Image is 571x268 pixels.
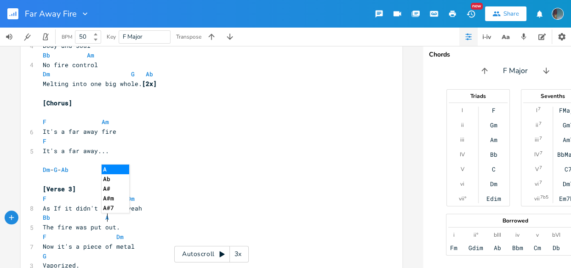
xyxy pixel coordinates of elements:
[460,151,465,158] div: IV
[131,70,135,78] span: G
[43,118,46,126] span: F
[43,127,116,136] span: It's a far away fire
[492,165,496,173] div: C
[540,194,548,201] sup: 7b5
[87,51,94,59] span: Am
[540,149,542,157] sup: 7
[553,244,560,251] div: Db
[490,180,497,188] div: Dm
[102,184,129,194] li: A#
[43,233,46,241] span: F
[43,223,120,231] span: The fire was put out.
[127,194,135,203] span: Dm
[503,66,528,76] span: F Major
[54,165,57,174] span: G
[515,231,520,239] div: iv
[485,6,526,21] button: Share
[490,136,497,143] div: Am
[535,165,539,173] div: V
[43,137,46,145] span: F
[105,213,109,222] span: A
[123,33,143,41] span: F Major
[460,180,464,188] div: vi
[459,195,466,202] div: vii°
[62,34,72,40] div: BPM
[43,165,50,174] span: Dm
[490,151,497,158] div: Bb
[230,246,246,262] div: 3x
[43,204,142,212] span: As If it didn't exist, yeah
[43,242,135,251] span: Now it's a piece of metal
[174,246,249,262] div: Autoscroll
[494,231,501,239] div: bIII
[486,195,501,202] div: Edim
[492,107,496,114] div: F
[43,70,50,78] span: Dm
[460,136,464,143] div: iii
[146,70,153,78] span: Ab
[552,231,560,239] div: bVI
[536,107,537,114] div: I
[43,213,50,222] span: Bb
[61,165,69,174] span: Ab
[534,151,539,158] div: IV
[43,165,69,174] span: - -
[43,99,72,107] span: [Chorus]
[471,3,483,10] div: New
[102,203,129,213] li: A#7
[450,244,457,251] div: Fm
[538,105,541,113] sup: 7
[116,233,124,241] span: Dm
[43,61,98,69] span: No fire control
[102,174,129,184] li: Ab
[536,231,539,239] div: v
[462,107,463,114] div: I
[535,136,539,143] div: iii
[534,244,541,251] div: Cm
[43,147,109,155] span: It's a far away...
[462,6,480,22] button: New
[534,195,540,202] div: vii
[474,231,478,239] div: ii°
[447,93,509,99] div: Triads
[453,231,455,239] div: i
[43,51,50,59] span: Bb
[43,194,46,203] span: F
[176,34,201,40] div: Transpose
[512,244,523,251] div: Bbm
[539,120,542,127] sup: 7
[461,165,464,173] div: V
[535,180,539,188] div: vi
[490,121,497,129] div: Gm
[539,164,542,171] sup: 7
[43,252,46,260] span: G
[43,80,160,88] span: Melting into one big whole.
[468,244,483,251] div: Gdim
[461,121,464,129] div: ii
[142,80,157,88] span: [2x]
[539,179,542,186] sup: 7
[43,185,76,193] span: [Verse 3]
[536,121,538,129] div: ii
[494,244,501,251] div: Ab
[107,34,116,40] div: Key
[539,135,542,142] sup: 7
[102,165,129,174] li: A
[503,10,519,18] div: Share
[552,8,564,20] img: Caio Langlois
[25,10,77,18] span: Far Away Fire
[102,194,129,203] li: A#m
[102,118,109,126] span: Am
